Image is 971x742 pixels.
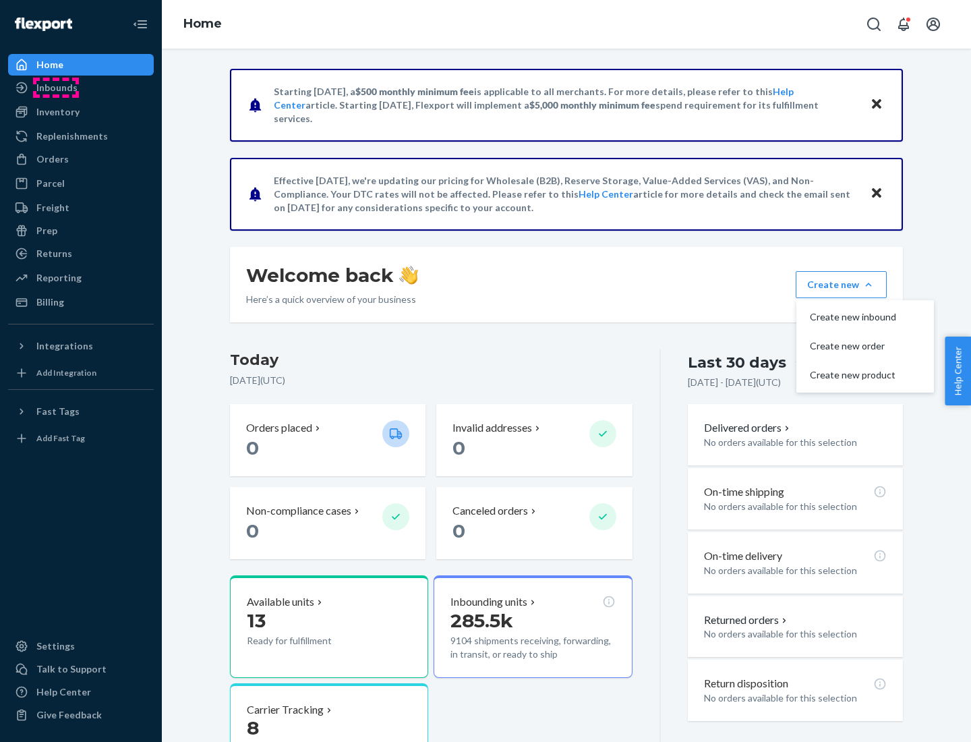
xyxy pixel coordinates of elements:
[246,519,259,542] span: 0
[36,367,96,378] div: Add Integration
[450,634,615,661] p: 9104 shipments receiving, forwarding, in transit, or ready to ship
[36,708,102,722] div: Give Feedback
[15,18,72,31] img: Flexport logo
[230,404,425,476] button: Orders placed 0
[452,420,532,436] p: Invalid addresses
[246,263,418,287] h1: Welcome back
[247,609,266,632] span: 13
[704,548,782,564] p: On-time delivery
[704,484,784,500] p: On-time shipping
[36,685,91,699] div: Help Center
[8,658,154,680] a: Talk to Support
[8,54,154,76] a: Home
[36,247,72,260] div: Returns
[36,271,82,285] div: Reporting
[8,362,154,384] a: Add Integration
[579,188,633,200] a: Help Center
[246,420,312,436] p: Orders placed
[247,716,259,739] span: 8
[890,11,917,38] button: Open notifications
[247,702,324,718] p: Carrier Tracking
[8,243,154,264] a: Returns
[247,634,372,648] p: Ready for fulfillment
[8,101,154,123] a: Inventory
[810,312,896,322] span: Create new inbound
[810,341,896,351] span: Create new order
[36,201,69,215] div: Freight
[8,401,154,422] button: Fast Tags
[355,86,474,97] span: $500 monthly minimum fee
[868,95,885,115] button: Close
[173,5,233,44] ol: breadcrumbs
[450,609,513,632] span: 285.5k
[704,676,788,691] p: Return disposition
[8,335,154,357] button: Integrations
[704,612,790,628] button: Returned orders
[868,184,885,204] button: Close
[36,295,64,309] div: Billing
[688,376,781,389] p: [DATE] - [DATE] ( UTC )
[36,58,63,72] div: Home
[704,436,887,449] p: No orders available for this selection
[452,503,528,519] p: Canceled orders
[434,575,632,678] button: Inbounding units285.5k9104 shipments receiving, forwarding, in transit, or ready to ship
[8,77,154,98] a: Inbounds
[799,303,931,332] button: Create new inbound
[247,594,314,610] p: Available units
[36,224,57,237] div: Prep
[704,500,887,513] p: No orders available for this selection
[230,349,632,371] h3: Today
[246,293,418,306] p: Here’s a quick overview of your business
[8,220,154,241] a: Prep
[8,125,154,147] a: Replenishments
[436,404,632,476] button: Invalid addresses 0
[8,291,154,313] a: Billing
[436,487,632,559] button: Canceled orders 0
[36,662,107,676] div: Talk to Support
[8,173,154,194] a: Parcel
[8,681,154,703] a: Help Center
[920,11,947,38] button: Open account menu
[8,148,154,170] a: Orders
[246,503,351,519] p: Non-compliance cases
[36,405,80,418] div: Fast Tags
[452,436,465,459] span: 0
[529,99,655,111] span: $5,000 monthly minimum fee
[8,197,154,219] a: Freight
[704,627,887,641] p: No orders available for this selection
[860,11,887,38] button: Open Search Box
[183,16,222,31] a: Home
[796,271,887,298] button: Create newCreate new inboundCreate new orderCreate new product
[36,432,85,444] div: Add Fast Tag
[8,267,154,289] a: Reporting
[810,370,896,380] span: Create new product
[230,575,428,678] button: Available units13Ready for fulfillment
[230,487,425,559] button: Non-compliance cases 0
[36,81,78,94] div: Inbounds
[274,85,857,125] p: Starting [DATE], a is applicable to all merchants. For more details, please refer to this article...
[36,152,69,166] div: Orders
[8,635,154,657] a: Settings
[274,174,857,215] p: Effective [DATE], we're updating our pricing for Wholesale (B2B), Reserve Storage, Value-Added Se...
[399,266,418,285] img: hand-wave emoji
[36,105,80,119] div: Inventory
[36,639,75,653] div: Settings
[127,11,154,38] button: Close Navigation
[8,704,154,726] button: Give Feedback
[688,352,786,373] div: Last 30 days
[704,564,887,577] p: No orders available for this selection
[799,332,931,361] button: Create new order
[945,337,971,405] button: Help Center
[704,420,792,436] button: Delivered orders
[36,177,65,190] div: Parcel
[36,130,108,143] div: Replenishments
[450,594,527,610] p: Inbounding units
[8,428,154,449] a: Add Fast Tag
[230,374,632,387] p: [DATE] ( UTC )
[36,339,93,353] div: Integrations
[799,361,931,390] button: Create new product
[246,436,259,459] span: 0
